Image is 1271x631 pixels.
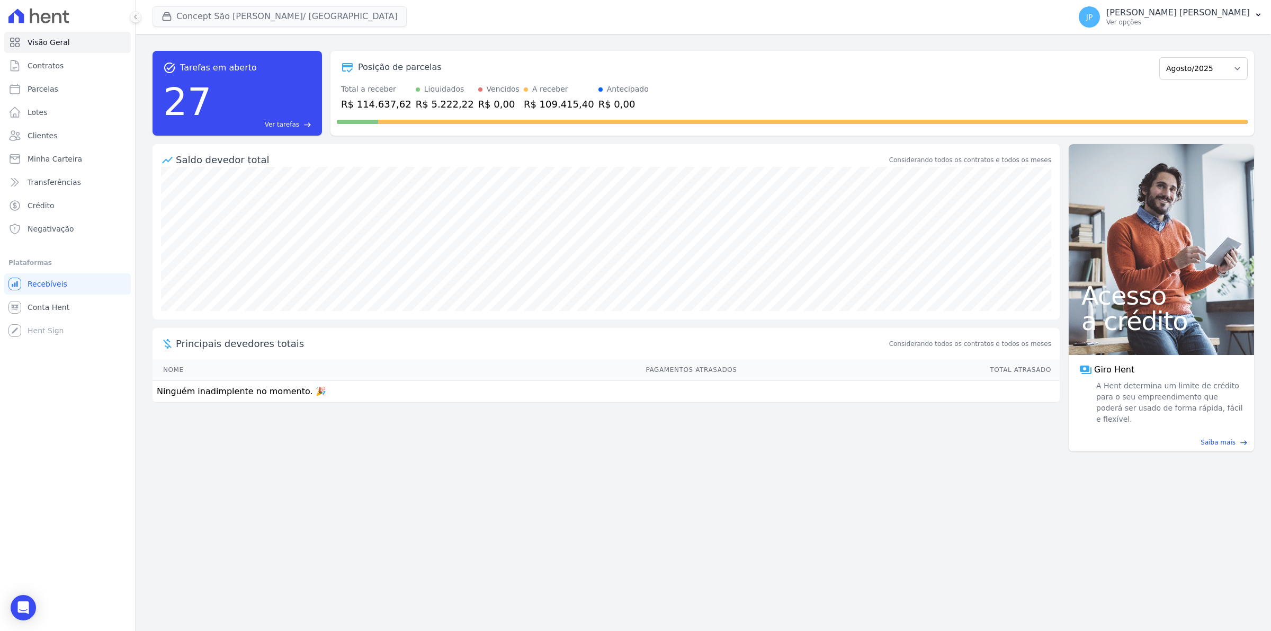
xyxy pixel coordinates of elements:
a: Conta Hent [4,297,131,318]
span: Ver tarefas [265,120,299,129]
span: Recebíveis [28,279,67,289]
span: a crédito [1081,308,1241,334]
span: task_alt [163,61,176,74]
a: Minha Carteira [4,148,131,170]
a: Contratos [4,55,131,76]
a: Saiba mais east [1075,438,1248,447]
a: Negativação [4,218,131,239]
a: Recebíveis [4,273,131,295]
div: R$ 109.415,40 [524,97,594,111]
div: R$ 0,00 [478,97,520,111]
span: Saiba mais [1201,438,1236,447]
div: R$ 114.637,62 [341,97,411,111]
div: Total a receber [341,84,411,95]
a: Transferências [4,172,131,193]
button: Concept São [PERSON_NAME]/ [GEOGRAPHIC_DATA] [153,6,407,26]
span: east [1240,439,1248,447]
p: Ver opções [1106,18,1250,26]
a: Ver tarefas east [216,120,311,129]
span: JP [1086,13,1093,21]
span: Lotes [28,107,48,118]
td: Ninguém inadimplente no momento. 🎉 [153,381,1060,403]
div: Plataformas [8,256,127,269]
span: Transferências [28,177,81,188]
th: Nome [153,359,315,381]
div: Considerando todos os contratos e todos os meses [889,155,1051,165]
div: Liquidados [424,84,464,95]
span: Conta Hent [28,302,69,313]
span: Minha Carteira [28,154,82,164]
div: R$ 5.222,22 [416,97,474,111]
div: A receber [532,84,568,95]
a: Visão Geral [4,32,131,53]
span: east [303,121,311,129]
div: R$ 0,00 [598,97,649,111]
div: Posição de parcelas [358,61,442,74]
span: Negativação [28,224,74,234]
a: Crédito [4,195,131,216]
span: Crédito [28,200,55,211]
a: Parcelas [4,78,131,100]
a: Lotes [4,102,131,123]
span: Acesso [1081,283,1241,308]
span: A Hent determina um limite de crédito para o seu empreendimento que poderá ser usado de forma ráp... [1094,380,1243,425]
span: Tarefas em aberto [180,61,257,74]
th: Pagamentos Atrasados [315,359,737,381]
span: Contratos [28,60,64,71]
div: Open Intercom Messenger [11,595,36,620]
div: Antecipado [607,84,649,95]
div: Vencidos [487,84,520,95]
span: Giro Hent [1094,363,1134,376]
p: [PERSON_NAME] [PERSON_NAME] [1106,7,1250,18]
span: Considerando todos os contratos e todos os meses [889,339,1051,349]
span: Visão Geral [28,37,70,48]
span: Clientes [28,130,57,141]
button: JP [PERSON_NAME] [PERSON_NAME] Ver opções [1070,2,1271,32]
th: Total Atrasado [738,359,1060,381]
a: Clientes [4,125,131,146]
div: 27 [163,74,212,129]
span: Parcelas [28,84,58,94]
span: Principais devedores totais [176,336,887,351]
div: Saldo devedor total [176,153,887,167]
